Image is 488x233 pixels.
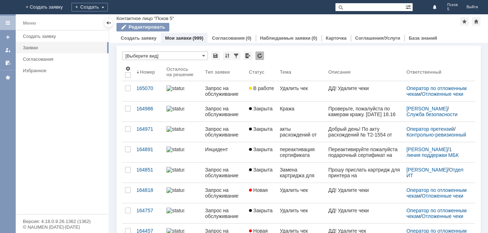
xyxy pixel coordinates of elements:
div: / [407,106,467,117]
div: / [407,208,467,219]
img: statusbar-100 (1).png [166,106,184,111]
a: Оператор по отложенным чекам [407,208,468,219]
a: Мои заявки [2,44,14,56]
div: Контактное лицо "Псков 5" [116,16,174,21]
div: Избранное [23,68,96,73]
div: 164891 [136,147,161,152]
a: Удалить чек [277,203,325,223]
a: statusbar-0 (1).png [164,81,202,101]
a: Согласования [212,35,245,41]
a: Отдел ИТ [407,167,465,178]
span: Закрыта [249,126,273,132]
a: statusbar-100 (1).png [164,101,202,122]
div: акты расхождений от [DATE] [280,126,323,138]
a: Инцидент [202,142,246,162]
span: Расширенный поиск [405,3,413,10]
span: Закрыта [249,106,273,111]
a: Мои заявки [165,35,191,41]
a: Закрыта [246,163,277,183]
th: Ответственный [404,63,469,81]
a: Создать заявку [20,31,107,42]
th: Тема [277,63,325,81]
div: / [407,187,467,199]
a: Запрос на обслуживание [202,163,246,183]
a: 164971 [134,122,164,142]
div: Экспорт списка [244,51,252,60]
a: акты расхождений от [DATE] [277,122,325,142]
span: Новая [249,187,268,193]
div: Ответственный [407,69,442,75]
div: Статус [249,69,264,75]
div: Тип заявки [205,69,230,75]
div: (0) [246,35,252,41]
a: [PERSON_NAME] [407,167,448,173]
div: Номер [140,69,155,75]
a: Запрос на обслуживание [202,101,246,122]
div: Удалить чек [280,187,323,193]
a: Служба безопасности [407,111,458,117]
img: statusbar-100 (1).png [166,208,184,213]
a: Запрос на обслуживание [202,203,246,223]
a: Соглашения/Услуги [355,35,400,41]
div: 164986 [136,106,161,111]
div: (999) [193,35,203,41]
a: [PERSON_NAME] [407,106,448,111]
div: Запрос на обслуживание [205,187,243,199]
div: 164818 [136,187,161,193]
a: Согласования [20,54,107,65]
a: statusbar-100 (1).png [164,163,202,183]
div: Согласования [23,56,104,62]
a: Создать заявку [2,31,14,43]
a: Закрыта [246,142,277,162]
a: 164818 [134,183,164,203]
div: Удалить чек [280,208,323,213]
div: Тема [280,69,291,75]
a: statusbar-100 (1).png [164,122,202,142]
div: (0) [312,35,317,41]
a: statusbar-100 (1).png [164,142,202,162]
img: statusbar-100 (1).png [166,167,184,173]
a: Замена картриджа для принтера [277,163,325,183]
a: Оператор претензий [407,126,454,132]
div: © NAUMEN [DATE]-[DATE] [23,225,101,229]
div: Добавить в избранное [460,17,469,26]
div: Замена картриджа для принтера [280,167,323,178]
a: Закрыта [246,122,277,142]
div: Фильтрация... [232,51,240,60]
div: Меню [23,19,36,28]
a: [PERSON_NAME] [407,147,448,152]
a: Мои согласования [2,57,14,69]
a: 164891 [134,142,164,162]
span: Закрыта [249,208,273,213]
a: statusbar-0 (1).png [164,183,202,203]
div: Создать [71,3,108,11]
img: statusbar-0 (1).png [166,85,184,91]
a: 164757 [134,203,164,223]
a: 164986 [134,101,164,122]
div: Версия: 4.18.0.9.26.1362 (1362) [23,219,101,224]
div: Запрос на обслуживание [205,106,243,117]
a: Отложенные чеки [422,91,463,97]
div: Сделать домашней страницей [472,17,480,26]
a: переактивация сертификата [277,142,325,162]
a: Запрос на обслуживание [202,81,246,101]
th: Тип заявки [202,63,246,81]
div: переактивация сертификата [280,147,323,158]
img: statusbar-0 (1).png [166,187,184,193]
div: / [407,167,467,178]
a: 164851 [134,163,164,183]
img: statusbar-100 (1).png [166,126,184,132]
div: Запрос на обслуживание [205,126,243,138]
a: Закрыта [246,101,277,122]
div: Инцидент [205,147,243,152]
div: 164851 [136,167,161,173]
div: 165070 [136,85,161,91]
th: Осталось на решение [164,63,202,81]
a: Создать заявку [121,35,156,41]
th: Статус [246,63,277,81]
a: Контрольно-ревизионный отдел [407,132,468,143]
span: Закрыта [249,167,273,173]
a: Запрос на обслуживание [202,122,246,142]
a: Заявки [20,42,107,53]
div: Создать заявку [23,34,104,39]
